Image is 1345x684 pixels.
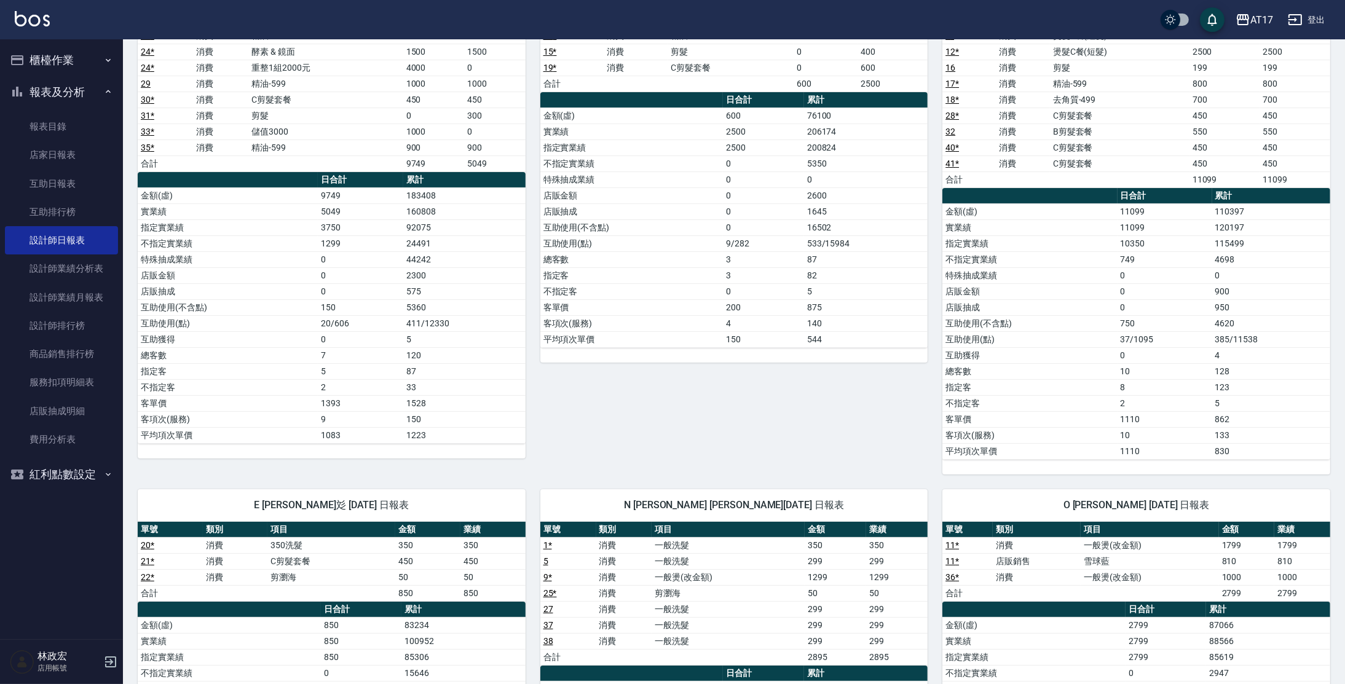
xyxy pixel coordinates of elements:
[804,315,928,331] td: 140
[1189,60,1260,76] td: 199
[403,267,525,283] td: 2300
[723,267,803,283] td: 3
[138,251,318,267] td: 特殊抽成業績
[403,235,525,251] td: 24491
[395,522,460,538] th: 金額
[138,379,318,395] td: 不指定客
[318,219,403,235] td: 3750
[652,537,804,553] td: 一般洗髮
[1189,92,1260,108] td: 700
[1050,108,1189,124] td: C剪髮套餐
[596,522,652,538] th: 類別
[403,44,465,60] td: 1500
[138,267,318,283] td: 店販金額
[138,299,318,315] td: 互助使用(不含點)
[1189,108,1260,124] td: 450
[723,155,803,171] td: 0
[1274,537,1330,553] td: 1799
[804,92,928,108] th: 累計
[942,522,993,538] th: 單號
[138,235,318,251] td: 不指定實業績
[403,251,525,267] td: 44242
[1050,60,1189,76] td: 剪髮
[193,60,248,76] td: 消費
[996,44,1050,60] td: 消費
[403,379,525,395] td: 33
[318,235,403,251] td: 1299
[5,198,118,226] a: 互助排行榜
[866,522,928,538] th: 業績
[1212,427,1330,443] td: 133
[723,140,803,155] td: 2500
[993,522,1081,538] th: 類別
[540,522,596,538] th: 單號
[723,124,803,140] td: 2500
[1118,331,1212,347] td: 37/1095
[318,331,403,347] td: 0
[1212,331,1330,347] td: 385/11538
[804,155,928,171] td: 5350
[652,553,804,569] td: 一般洗髮
[540,267,724,283] td: 指定客
[464,92,526,108] td: 450
[543,636,553,646] a: 38
[804,299,928,315] td: 875
[138,522,526,602] table: a dense table
[403,395,525,411] td: 1528
[804,124,928,140] td: 206174
[248,124,403,140] td: 儲值3000
[543,620,553,630] a: 37
[5,112,118,141] a: 報表目錄
[723,331,803,347] td: 150
[5,141,118,169] a: 店家日報表
[193,92,248,108] td: 消費
[804,235,928,251] td: 533/15984
[5,226,118,254] a: 設計師日報表
[1212,251,1330,267] td: 4698
[193,140,248,155] td: 消費
[403,411,525,427] td: 150
[10,650,34,674] img: Person
[1260,108,1330,124] td: 450
[804,108,928,124] td: 76100
[540,315,724,331] td: 客項次(服務)
[540,171,724,187] td: 特殊抽成業績
[403,331,525,347] td: 5
[138,522,203,538] th: 單號
[203,553,268,569] td: 消費
[805,522,866,538] th: 金額
[942,188,1330,460] table: a dense table
[138,315,318,331] td: 互助使用(點)
[138,395,318,411] td: 客單價
[318,267,403,283] td: 0
[604,44,668,60] td: 消費
[138,331,318,347] td: 互助獲得
[540,522,928,666] table: a dense table
[318,251,403,267] td: 0
[1212,315,1330,331] td: 4620
[804,140,928,155] td: 200824
[805,537,866,553] td: 350
[403,283,525,299] td: 575
[794,76,858,92] td: 600
[540,140,724,155] td: 指定實業績
[540,92,928,348] table: a dense table
[1260,124,1330,140] td: 550
[723,108,803,124] td: 600
[403,315,525,331] td: 411/12330
[1050,124,1189,140] td: B剪髮套餐
[138,363,318,379] td: 指定客
[942,379,1117,395] td: 指定客
[138,427,318,443] td: 平均項次單價
[464,124,526,140] td: 0
[996,92,1050,108] td: 消費
[5,170,118,198] a: 互助日報表
[460,522,526,538] th: 業績
[723,187,803,203] td: 0
[540,219,724,235] td: 互助使用(不含點)
[866,537,928,553] td: 350
[1118,443,1212,459] td: 1110
[1274,522,1330,538] th: 業績
[723,251,803,267] td: 3
[942,235,1117,251] td: 指定實業績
